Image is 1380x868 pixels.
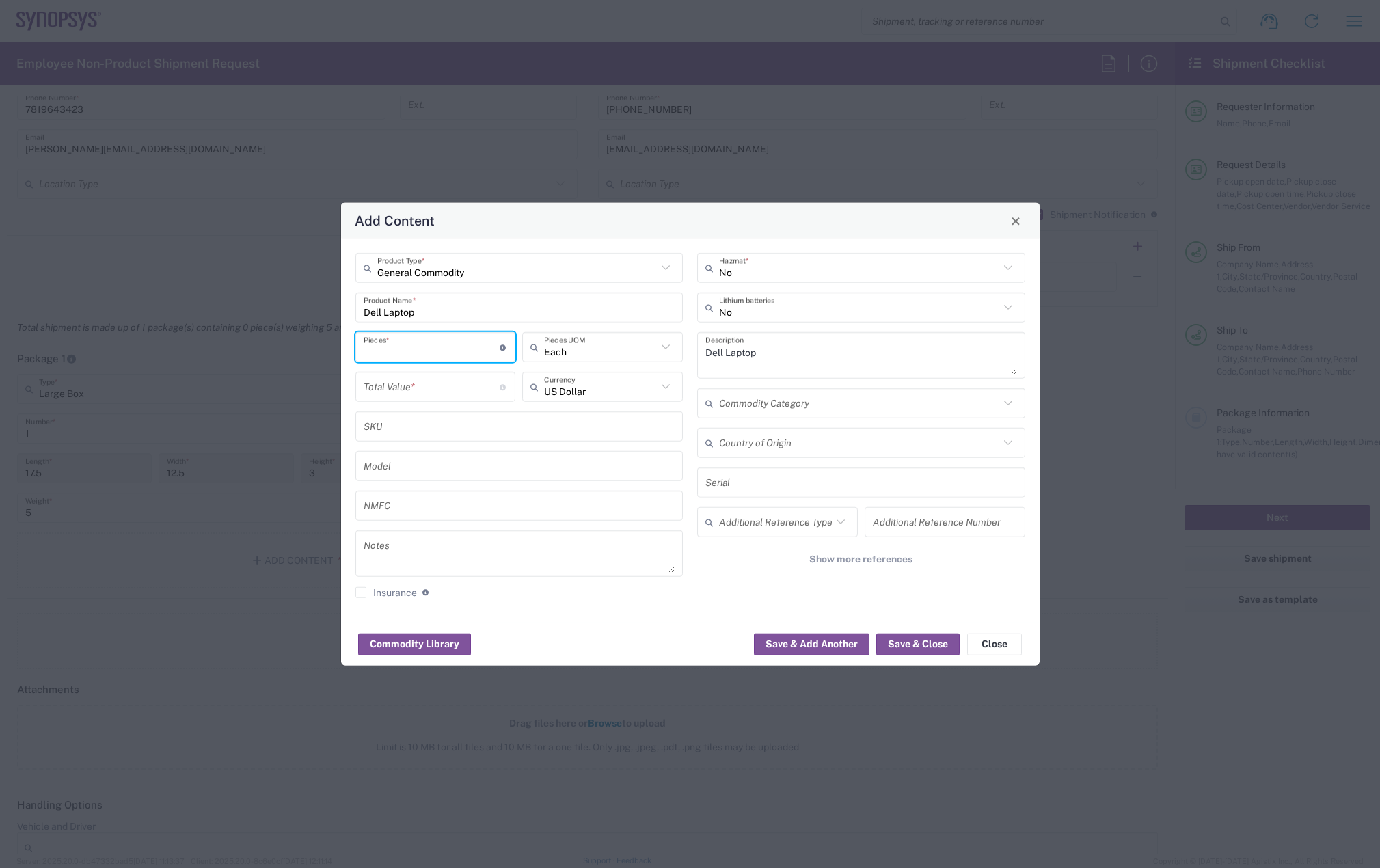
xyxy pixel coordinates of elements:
[355,211,435,230] h4: Add Content
[355,587,417,598] label: Insurance
[358,633,471,655] button: Commodity Library
[809,553,912,566] span: Show more references
[1006,211,1025,230] button: Close
[876,633,960,655] button: Save & Close
[754,633,869,655] button: Save & Add Another
[967,633,1022,655] button: Close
